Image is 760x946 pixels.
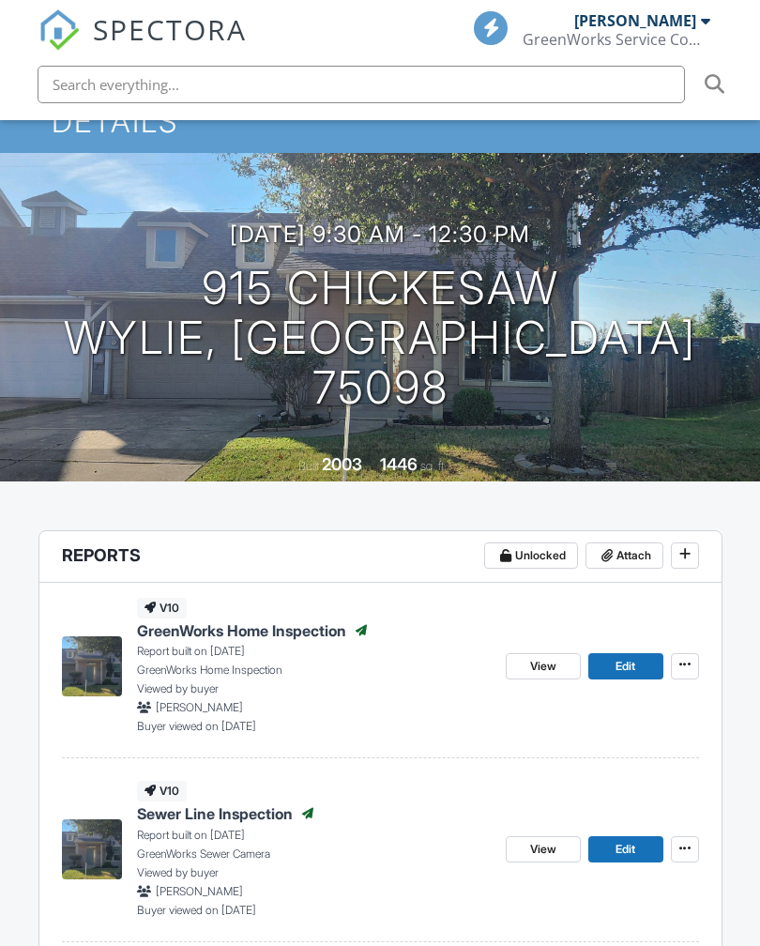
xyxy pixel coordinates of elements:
[52,71,708,137] h1: Inspection Details
[420,459,447,473] span: sq. ft.
[523,30,710,49] div: GreenWorks Service Company
[38,9,80,51] img: The Best Home Inspection Software - Spectora
[322,454,362,474] div: 2003
[380,454,418,474] div: 1446
[93,9,247,49] span: SPECTORA
[574,11,696,30] div: [PERSON_NAME]
[38,66,685,103] input: Search everything...
[30,264,730,412] h1: 915 Chickesaw Wylie, [GEOGRAPHIC_DATA] 75098
[230,221,530,247] h3: [DATE] 9:30 am - 12:30 pm
[38,25,247,65] a: SPECTORA
[298,459,319,473] span: Built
